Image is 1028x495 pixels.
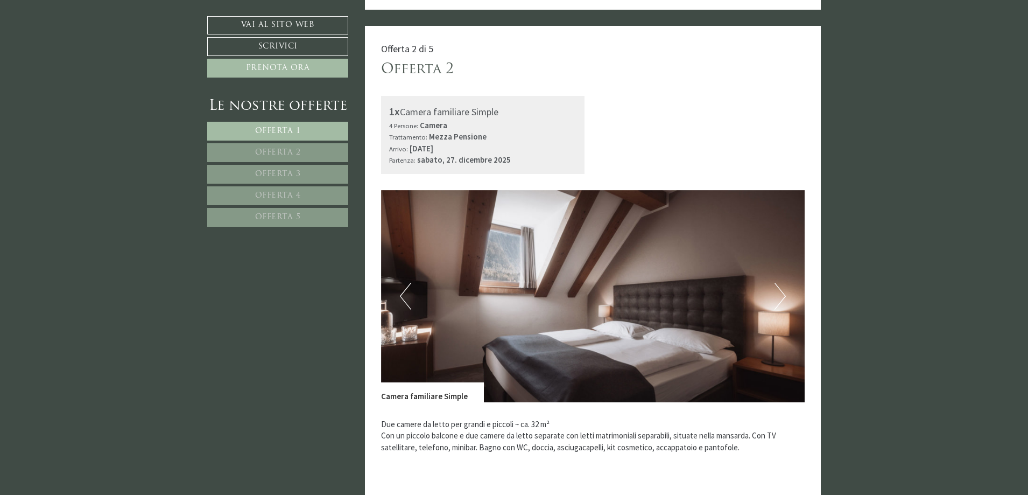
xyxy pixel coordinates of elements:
[420,120,447,130] b: Camera
[381,190,805,402] img: image
[381,60,454,80] div: Offerta 2
[389,133,427,141] small: Trattamento:
[207,96,348,116] div: Le nostre offerte
[381,419,805,453] p: Due camere da letto per grandi e piccoli ~ ca. 32 m² Con un piccolo balcone e due camere da letto...
[207,59,348,78] a: Prenota ora
[207,37,348,56] a: Scrivici
[16,50,143,57] small: 13:08
[8,29,148,59] div: Buon giorno, come possiamo aiutarla?
[381,43,433,55] span: Offerta 2 di 5
[389,121,418,130] small: 4 Persone:
[255,213,301,221] span: Offerta 5
[389,104,400,118] b: 1x
[774,283,786,310] button: Next
[389,104,577,120] div: Camera familiare Simple
[192,8,233,25] div: giovedì
[417,155,511,165] b: sabato, 27. dicembre 2025
[255,170,301,178] span: Offerta 3
[381,382,484,402] div: Camera familiare Simple
[207,16,348,34] a: Vai al sito web
[255,127,301,135] span: Offerta 1
[429,131,487,142] b: Mezza Pensione
[389,144,408,153] small: Arrivo:
[400,283,411,310] button: Previous
[389,156,416,164] small: Partenza:
[16,31,143,39] div: Montis – Active Nature Spa
[255,192,301,200] span: Offerta 4
[365,284,425,303] button: Invia
[410,143,433,154] b: [DATE]
[255,149,301,157] span: Offerta 2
